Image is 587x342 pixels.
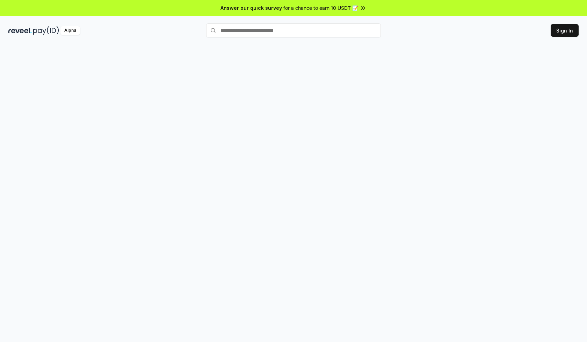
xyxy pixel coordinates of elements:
[551,24,579,37] button: Sign In
[60,26,80,35] div: Alpha
[220,4,282,12] span: Answer our quick survey
[283,4,358,12] span: for a chance to earn 10 USDT 📝
[33,26,59,35] img: pay_id
[8,26,32,35] img: reveel_dark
